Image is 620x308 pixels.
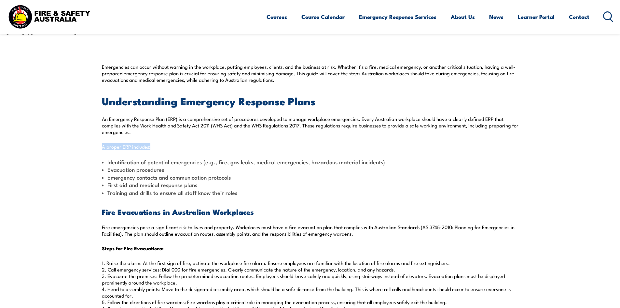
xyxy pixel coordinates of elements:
[7,27,76,35] span: by
[102,143,518,150] p: A proper ERP includes:
[102,224,518,237] p: Fire emergencies pose a significant risk to lives and property. Workplaces must have a fire evacu...
[102,166,518,173] li: Evacuation procedures
[359,8,436,25] a: Emergency Response Services
[102,116,518,135] p: An Emergency Response Plan (ERP) is a comprehensive set of procedures developed to manage workpla...
[569,8,589,25] a: Contact
[102,181,518,188] li: First aid and medical response plans
[102,244,164,252] strong: Steps for Fire Evacuations:
[102,64,518,83] p: Emergencies can occur without warning in the workplace, putting employees, clients, and the busin...
[102,189,518,196] li: Training and drills to ensure all staff know their roles
[102,96,518,105] h2: Understanding Emergency Response Plans
[267,8,287,25] a: Courses
[518,8,555,25] a: Learner Portal
[102,158,518,166] li: Identification of potential emergencies (e.g., fire, gas leaks, medical emergencies, hazardous ma...
[102,208,518,215] h3: Fire Evacuations in Australian Workplaces
[451,8,475,25] a: About Us
[489,8,503,25] a: News
[102,173,518,181] li: Emergency contacts and communication protocols
[301,8,345,25] a: Course Calendar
